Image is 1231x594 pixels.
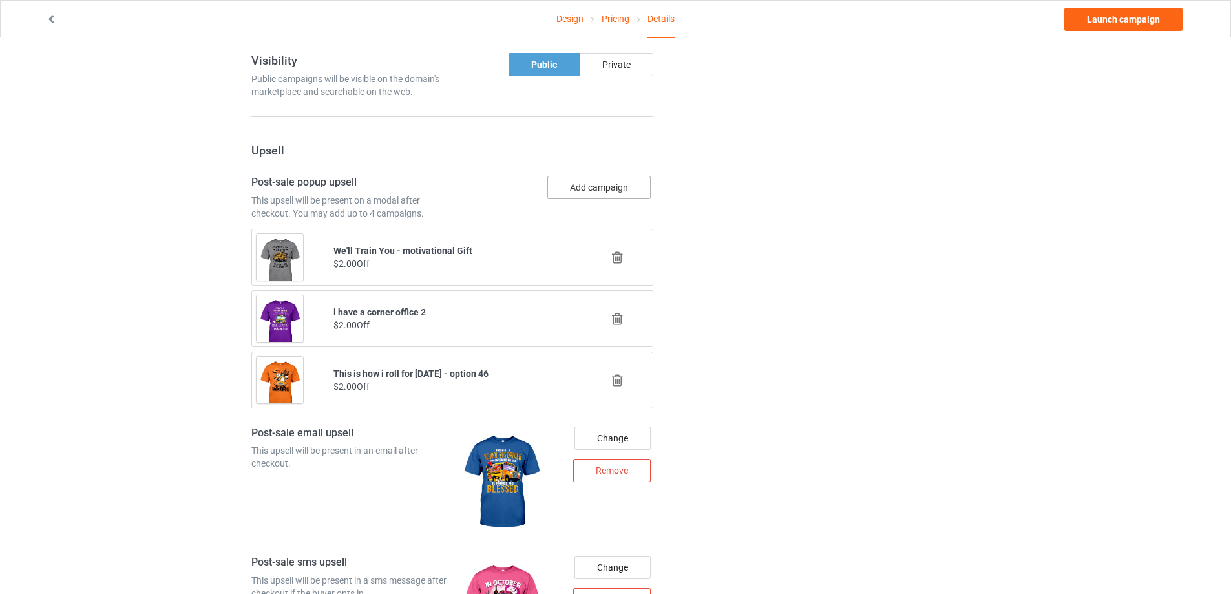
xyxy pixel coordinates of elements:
div: Details [647,1,675,38]
div: Change [574,556,651,579]
div: Public campaigns will be visible on the domain's marketplace and searchable on the web. [251,72,448,98]
h3: Upsell [251,143,653,158]
div: $2.00 Off [333,380,571,393]
img: regular.jpg [457,427,546,538]
h3: Visibility [251,53,448,68]
h4: Post-sale email upsell [251,427,448,440]
div: Remove [573,459,651,482]
h4: Post-sale sms upsell [251,556,448,569]
div: Private [580,53,653,76]
div: $2.00 Off [333,257,571,270]
div: Public [509,53,580,76]
button: Add campaign [547,176,651,199]
b: This is how i roll for [DATE] - option 46 [333,368,489,379]
a: Design [556,1,584,37]
b: We'll Train You - motivational Gift [333,246,472,256]
a: Pricing [602,1,629,37]
div: This upsell will be present in an email after checkout. [251,444,448,470]
div: This upsell will be present on a modal after checkout. You may add up to 4 campaigns. [251,194,448,220]
div: $2.00 Off [333,319,571,332]
b: i have a corner office 2 [333,307,426,317]
a: Launch campaign [1064,8,1183,31]
h4: Post-sale popup upsell [251,176,448,189]
div: Change [574,427,651,450]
